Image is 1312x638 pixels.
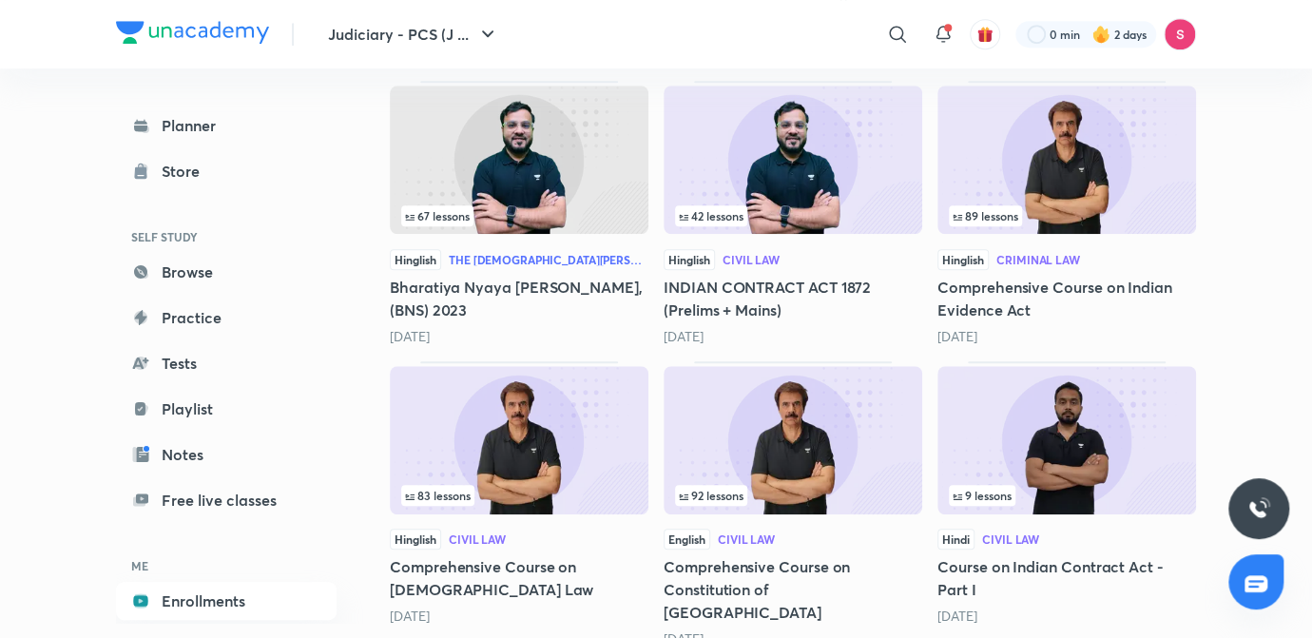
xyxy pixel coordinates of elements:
[116,106,337,145] a: Planner
[390,607,648,626] div: 2 years ago
[162,160,211,183] div: Store
[976,26,994,43] img: avatar
[401,205,637,226] div: infosection
[675,485,911,506] div: infosection
[675,205,911,226] div: infosection
[405,490,471,501] span: 83 lessons
[953,210,1018,222] span: 89 lessons
[1164,18,1196,50] img: Sandeep Kumar
[675,485,911,506] div: left
[390,86,648,234] img: Thumbnail
[390,249,441,270] span: Hinglish
[116,390,337,428] a: Playlist
[970,19,1000,49] button: avatar
[116,21,269,48] a: Company Logo
[949,485,1185,506] div: left
[949,205,1185,226] div: infocontainer
[1247,497,1270,520] img: ttu
[317,15,511,53] button: Judiciary - PCS (J ...
[718,533,775,545] div: Civil Law
[664,327,922,346] div: 2 years ago
[675,205,911,226] div: left
[953,490,1012,501] span: 9 lessons
[116,435,337,474] a: Notes
[679,490,743,501] span: 92 lessons
[937,607,1196,626] div: 3 years ago
[449,254,648,265] div: The [DEMOGRAPHIC_DATA][PERSON_NAME] (BNS), 2023
[401,485,637,506] div: infosection
[937,529,974,550] span: Hindi
[937,276,1196,321] h5: Comprehensive Course on Indian Evidence Act
[664,86,922,234] img: Thumbnail
[405,210,470,222] span: 67 lessons
[401,485,637,506] div: infocontainer
[664,555,922,624] h5: Comprehensive Course on Constitution of [GEOGRAPHIC_DATA]
[116,582,337,620] a: Enrollments
[996,254,1080,265] div: Criminal Law
[949,205,1185,226] div: infosection
[116,481,337,519] a: Free live classes
[937,249,989,270] span: Hinglish
[675,485,911,506] div: infocontainer
[949,485,1185,506] div: infosection
[1091,25,1110,44] img: streak
[390,327,648,346] div: 1 year ago
[982,533,1039,545] div: Civil Law
[664,276,922,321] h5: INDIAN CONTRACT ACT 1872 (Prelims + Mains)
[401,205,637,226] div: left
[723,254,780,265] div: Civil Law
[449,533,506,545] div: Civil Law
[664,81,922,345] div: INDIAN CONTRACT ACT 1872 (Prelims + Mains)
[390,276,648,321] h5: Bharatiya Nyaya [PERSON_NAME], (BNS) 2023
[937,555,1196,601] h5: Course on Indian Contract Act - Part I
[937,327,1196,346] div: 2 years ago
[116,221,337,253] h6: SELF STUDY
[937,366,1196,514] img: Thumbnail
[679,210,743,222] span: 42 lessons
[675,205,911,226] div: infocontainer
[116,344,337,382] a: Tests
[116,550,337,582] h6: ME
[937,86,1196,234] img: Thumbnail
[390,555,648,601] h5: Comprehensive Course on [DEMOGRAPHIC_DATA] Law
[949,485,1185,506] div: infocontainer
[937,81,1196,345] div: Comprehensive Course on Indian Evidence Act
[390,529,441,550] span: Hinglish
[664,529,710,550] span: English
[116,152,337,190] a: Store
[401,485,637,506] div: left
[116,253,337,291] a: Browse
[949,205,1185,226] div: left
[401,205,637,226] div: infocontainer
[390,366,648,514] img: Thumbnail
[664,249,715,270] span: Hinglish
[390,81,648,345] div: Bharatiya Nyaya Sanhita, (BNS) 2023
[116,299,337,337] a: Practice
[116,21,269,44] img: Company Logo
[664,366,922,514] img: Thumbnail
